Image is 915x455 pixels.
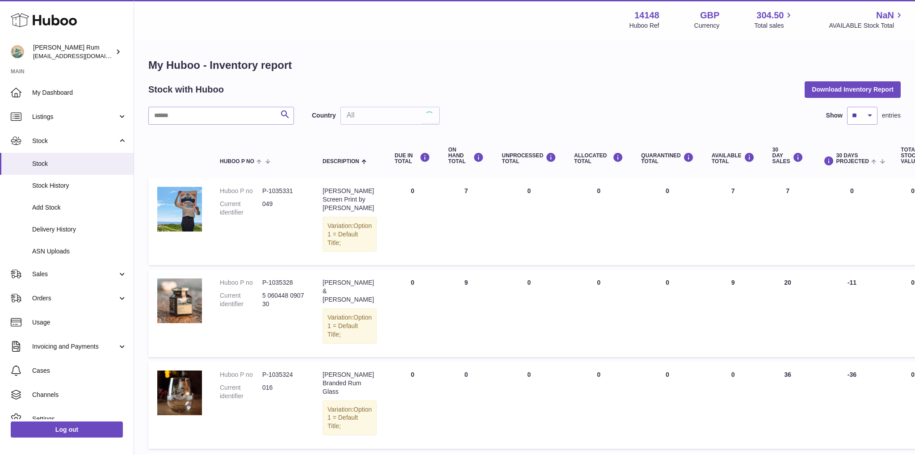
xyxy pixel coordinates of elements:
span: Cases [32,367,127,375]
span: Invoicing and Payments [32,342,118,351]
img: product image [157,278,202,323]
div: DUE IN TOTAL [395,152,430,164]
div: 30 DAY SALES [772,147,803,165]
span: Listings [32,113,118,121]
td: 9 [439,270,493,357]
strong: 14148 [634,9,659,21]
span: Stock History [32,181,127,190]
dt: Huboo P no [220,187,262,195]
dt: Current identifier [220,200,262,217]
td: -11 [812,270,892,357]
div: [PERSON_NAME] Screen Print by [PERSON_NAME] [323,187,377,212]
td: 0 [439,362,493,449]
span: Sales [32,270,118,278]
span: Option 1 = Default Title; [327,222,372,246]
td: 0 [565,362,632,449]
span: Option 1 = Default Title; [327,406,372,430]
td: 0 [565,178,632,265]
span: Channels [32,391,127,399]
span: ASN Uploads [32,247,127,256]
td: 7 [439,178,493,265]
button: Download Inventory Report [805,81,901,97]
span: Stock [32,160,127,168]
span: AVAILABLE Stock Total [829,21,904,30]
img: mail@bartirum.wales [11,45,24,59]
span: Description [323,159,359,164]
span: Stock [32,137,118,145]
span: Usage [32,318,127,327]
span: 304.50 [756,9,784,21]
span: Orders [32,294,118,303]
td: 7 [764,178,812,265]
div: Variation: [323,217,377,252]
span: 0 [666,279,669,286]
a: Log out [11,421,123,438]
span: Huboo P no [220,159,254,164]
div: Variation: [323,308,377,344]
div: AVAILABLE Total [712,152,755,164]
div: ON HAND Total [448,147,484,165]
span: Option 1 = Default Title; [327,314,372,338]
dt: Huboo P no [220,371,262,379]
dd: P-1035331 [262,187,305,195]
div: [PERSON_NAME] Branded Rum Glass [323,371,377,396]
strong: GBP [700,9,719,21]
h1: My Huboo - Inventory report [148,58,901,72]
td: 0 [386,270,439,357]
td: 7 [703,178,764,265]
td: 0 [386,362,439,449]
img: product image [157,371,202,415]
div: [PERSON_NAME] & [PERSON_NAME] [323,278,377,304]
span: entries [882,111,901,120]
td: 0 [386,178,439,265]
div: ALLOCATED Total [574,152,623,164]
label: Country [312,111,336,120]
td: 9 [703,270,764,357]
h2: Stock with Huboo [148,84,224,96]
dt: Current identifier [220,291,262,308]
div: UNPROCESSED Total [502,152,556,164]
label: Show [826,111,843,120]
span: Delivery History [32,225,127,234]
td: 0 [703,362,764,449]
div: QUARANTINED Total [641,152,694,164]
span: NaN [876,9,894,21]
td: 20 [764,270,812,357]
td: 0 [812,178,892,265]
span: Add Stock [32,203,127,212]
span: Total sales [754,21,794,30]
td: 0 [565,270,632,357]
span: Settings [32,415,127,423]
td: -36 [812,362,892,449]
dt: Current identifier [220,383,262,400]
span: 30 DAYS PROJECTED [836,153,869,164]
dd: 049 [262,200,305,217]
dd: P-1035328 [262,278,305,287]
img: product image [157,187,202,232]
div: Currency [694,21,720,30]
dd: P-1035324 [262,371,305,379]
div: Huboo Ref [630,21,659,30]
dd: 5 060448 090730 [262,291,305,308]
td: 0 [493,270,565,357]
a: NaN AVAILABLE Stock Total [829,9,904,30]
div: Variation: [323,400,377,436]
dt: Huboo P no [220,278,262,287]
dd: 016 [262,383,305,400]
td: 0 [493,362,565,449]
span: My Dashboard [32,88,127,97]
td: 0 [493,178,565,265]
div: [PERSON_NAME] Rum [33,43,113,60]
td: 36 [764,362,812,449]
span: 0 [666,371,669,378]
span: [EMAIL_ADDRESS][DOMAIN_NAME] [33,52,131,59]
a: 304.50 Total sales [754,9,794,30]
span: 0 [666,187,669,194]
